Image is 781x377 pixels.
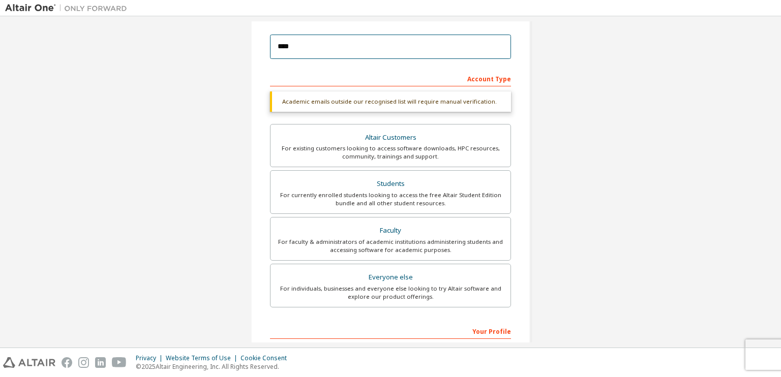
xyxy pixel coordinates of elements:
div: Privacy [136,354,166,362]
img: facebook.svg [62,357,72,368]
div: Your Profile [270,323,511,339]
div: For existing customers looking to access software downloads, HPC resources, community, trainings ... [277,144,504,161]
div: Cookie Consent [241,354,293,362]
img: Altair One [5,3,132,13]
img: altair_logo.svg [3,357,55,368]
div: Students [277,177,504,191]
div: Account Type [270,70,511,86]
div: Altair Customers [277,131,504,145]
div: Academic emails outside our recognised list will require manual verification. [270,91,511,112]
div: Website Terms of Use [166,354,241,362]
p: © 2025 Altair Engineering, Inc. All Rights Reserved. [136,362,293,371]
div: Faculty [277,224,504,238]
div: For currently enrolled students looking to access the free Altair Student Edition bundle and all ... [277,191,504,207]
img: linkedin.svg [95,357,106,368]
div: For faculty & administrators of academic institutions administering students and accessing softwa... [277,238,504,254]
img: youtube.svg [112,357,127,368]
div: For individuals, businesses and everyone else looking to try Altair software and explore our prod... [277,285,504,301]
img: instagram.svg [78,357,89,368]
div: Everyone else [277,270,504,285]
